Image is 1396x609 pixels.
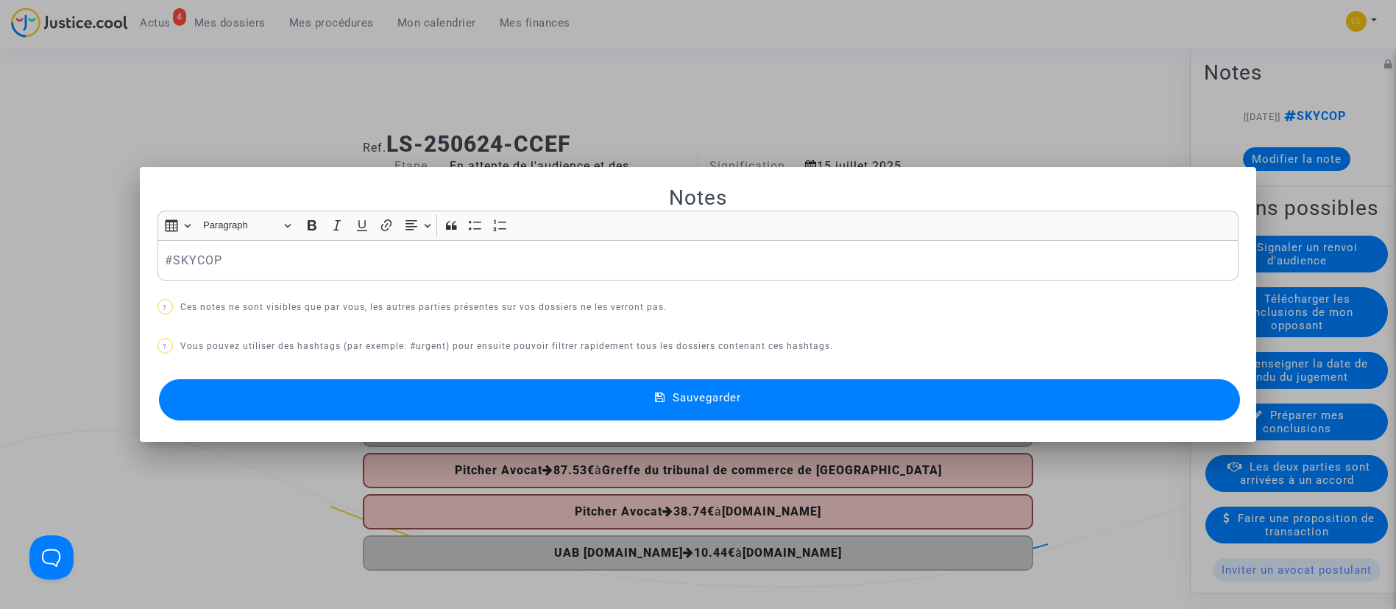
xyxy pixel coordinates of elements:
[157,298,1239,317] p: Ces notes ne sont visibles que par vous, les autres parties présentes sur vos dossiers ne les ver...
[203,217,280,234] span: Paragraph
[159,379,1241,420] button: Sauvegarder
[163,342,167,351] span: ?
[29,535,74,580] iframe: Help Scout Beacon - Open
[196,214,298,237] button: Paragraph
[165,251,1230,270] p: #SKYCOP
[673,391,741,404] span: Sauvegarder
[157,337,1239,356] p: Vous pouvez utiliser des hashtags (par exemple: #urgent) pour ensuite pouvoir filtrer rapidement ...
[157,240,1239,281] div: Rich Text Editor, main
[163,303,167,311] span: ?
[157,185,1239,211] h2: Notes
[157,211,1239,239] div: Editor toolbar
